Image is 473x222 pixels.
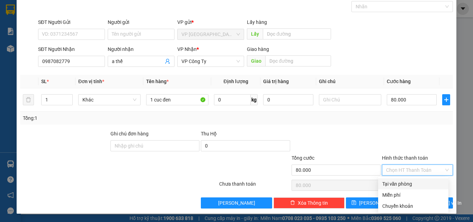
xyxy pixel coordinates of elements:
div: Người gửi [108,18,175,26]
label: Hình thức thanh toán [382,155,428,161]
div: Chuyển khoản [382,202,444,210]
div: Người nhận [108,45,175,53]
div: Tổng: 1 [23,114,183,122]
input: Ghi chú đơn hàng [110,140,199,151]
span: Lấy [247,28,263,39]
span: plus [443,97,450,103]
span: VP Tân Bình [181,29,240,39]
input: Dọc đường [263,28,331,39]
div: SĐT Người Gửi [38,18,105,26]
div: VP gửi [177,18,244,26]
div: Tại văn phòng [382,180,444,188]
span: Tên hàng [146,79,169,84]
span: [PERSON_NAME] [218,199,255,207]
span: Cước hàng [387,79,411,84]
th: Ghi chú [316,75,384,88]
span: Giá trị hàng [263,79,289,84]
span: Lấy hàng [247,19,267,25]
button: [PERSON_NAME] [201,197,272,208]
span: Giao hàng [247,46,269,52]
span: Định lượng [223,79,248,84]
span: Xóa Thông tin [298,199,328,207]
button: plus [442,94,450,105]
span: [PERSON_NAME] [359,199,396,207]
span: Tổng cước [292,155,314,161]
input: Dọc đường [265,55,331,66]
span: Khác [82,95,136,105]
div: Chưa thanh toán [218,180,291,192]
span: SL [41,79,47,84]
button: delete [23,94,34,105]
span: VP Công Ty [181,56,240,66]
span: Đơn vị tính [78,79,104,84]
button: save[PERSON_NAME] [346,197,399,208]
label: Ghi chú đơn hàng [110,131,149,136]
input: 0 [263,94,313,105]
span: save [351,200,356,206]
span: Giao [247,55,265,66]
button: printer[PERSON_NAME] và In [400,197,453,208]
div: Miễn phí [382,191,444,199]
div: SĐT Người Nhận [38,45,105,53]
span: delete [290,200,295,206]
span: Thu Hộ [201,131,217,136]
input: Ghi Chú [319,94,381,105]
span: kg [251,94,258,105]
button: deleteXóa Thông tin [274,197,345,208]
span: user-add [165,59,170,64]
input: VD: Bàn, Ghế [146,94,208,105]
span: VP Nhận [177,46,197,52]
